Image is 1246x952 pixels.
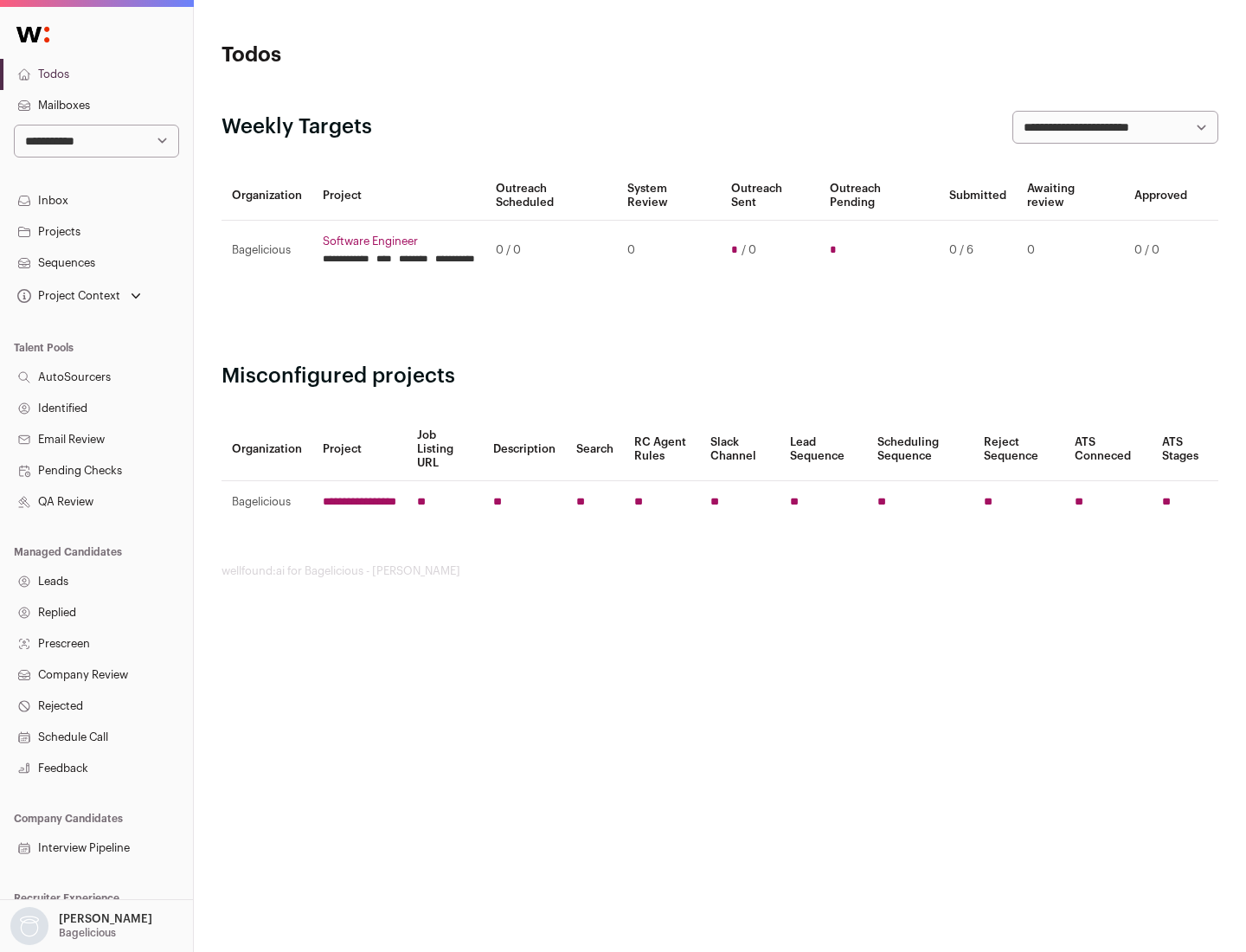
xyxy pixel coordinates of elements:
[59,912,152,926] p: [PERSON_NAME]
[323,235,475,248] a: Software Engineer
[939,171,1017,221] th: Submitted
[14,284,145,308] button: Open dropdown
[312,418,407,481] th: Project
[222,42,554,69] h1: Todos
[222,221,312,280] td: Bagelicious
[59,926,116,940] p: Bagelicious
[819,171,938,221] th: Outreach Pending
[222,418,312,481] th: Organization
[7,907,156,945] button: Open dropdown
[617,171,720,221] th: System Review
[1017,171,1124,221] th: Awaiting review
[222,564,1218,578] footer: wellfound:ai for Bagelicious - [PERSON_NAME]
[222,481,312,524] td: Bagelicious
[867,418,973,481] th: Scheduling Sequence
[1064,418,1151,481] th: ATS Conneced
[1017,221,1124,280] td: 0
[566,418,624,481] th: Search
[1152,418,1218,481] th: ATS Stages
[222,171,312,221] th: Organization
[939,221,1017,280] td: 0 / 6
[485,221,617,280] td: 0 / 0
[14,289,120,303] div: Project Context
[780,418,867,481] th: Lead Sequence
[222,363,1218,390] h2: Misconfigured projects
[222,113,372,141] h2: Weekly Targets
[973,418,1065,481] th: Reject Sequence
[485,171,617,221] th: Outreach Scheduled
[624,418,699,481] th: RC Agent Rules
[407,418,483,481] th: Job Listing URL
[700,418,780,481] th: Slack Channel
[617,221,720,280] td: 0
[742,243,756,257] span: / 0
[1124,171,1198,221] th: Approved
[1124,221,1198,280] td: 0 / 0
[483,418,566,481] th: Description
[10,907,48,945] img: nopic.png
[312,171,485,221] th: Project
[721,171,820,221] th: Outreach Sent
[7,17,59,52] img: Wellfound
